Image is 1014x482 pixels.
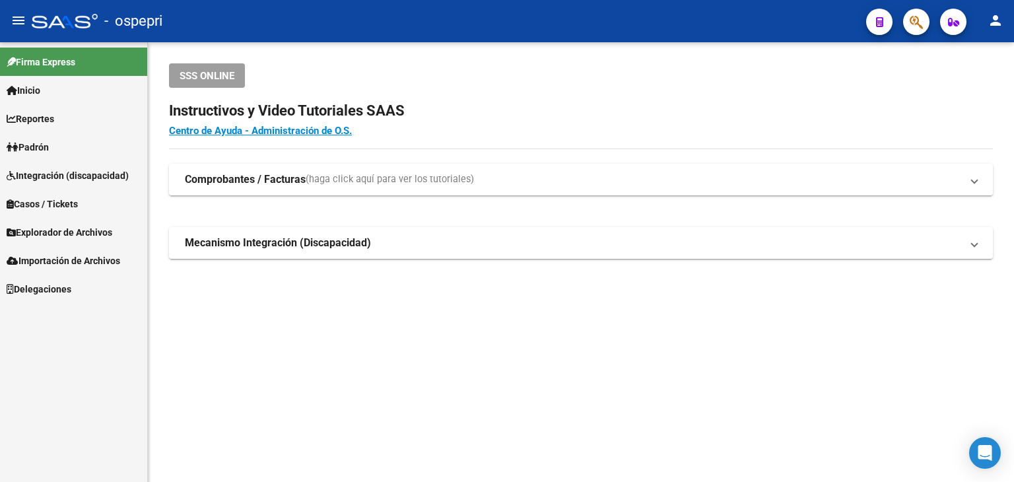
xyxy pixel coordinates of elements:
strong: Mecanismo Integración (Discapacidad) [185,236,371,250]
span: Firma Express [7,55,75,69]
span: Importación de Archivos [7,254,120,268]
span: Reportes [7,112,54,126]
mat-expansion-panel-header: Comprobantes / Facturas(haga click aquí para ver los tutoriales) [169,164,993,195]
h2: Instructivos y Video Tutoriales SAAS [169,98,993,123]
button: SSS ONLINE [169,63,245,88]
span: Padrón [7,140,49,155]
div: Open Intercom Messenger [969,437,1001,469]
span: Integración (discapacidad) [7,168,129,183]
mat-icon: menu [11,13,26,28]
span: Explorador de Archivos [7,225,112,240]
span: (haga click aquí para ver los tutoriales) [306,172,474,187]
mat-expansion-panel-header: Mecanismo Integración (Discapacidad) [169,227,993,259]
span: SSS ONLINE [180,70,234,82]
strong: Comprobantes / Facturas [185,172,306,187]
span: - ospepri [104,7,162,36]
span: Inicio [7,83,40,98]
mat-icon: person [988,13,1003,28]
span: Casos / Tickets [7,197,78,211]
a: Centro de Ayuda - Administración de O.S. [169,125,352,137]
span: Delegaciones [7,282,71,296]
